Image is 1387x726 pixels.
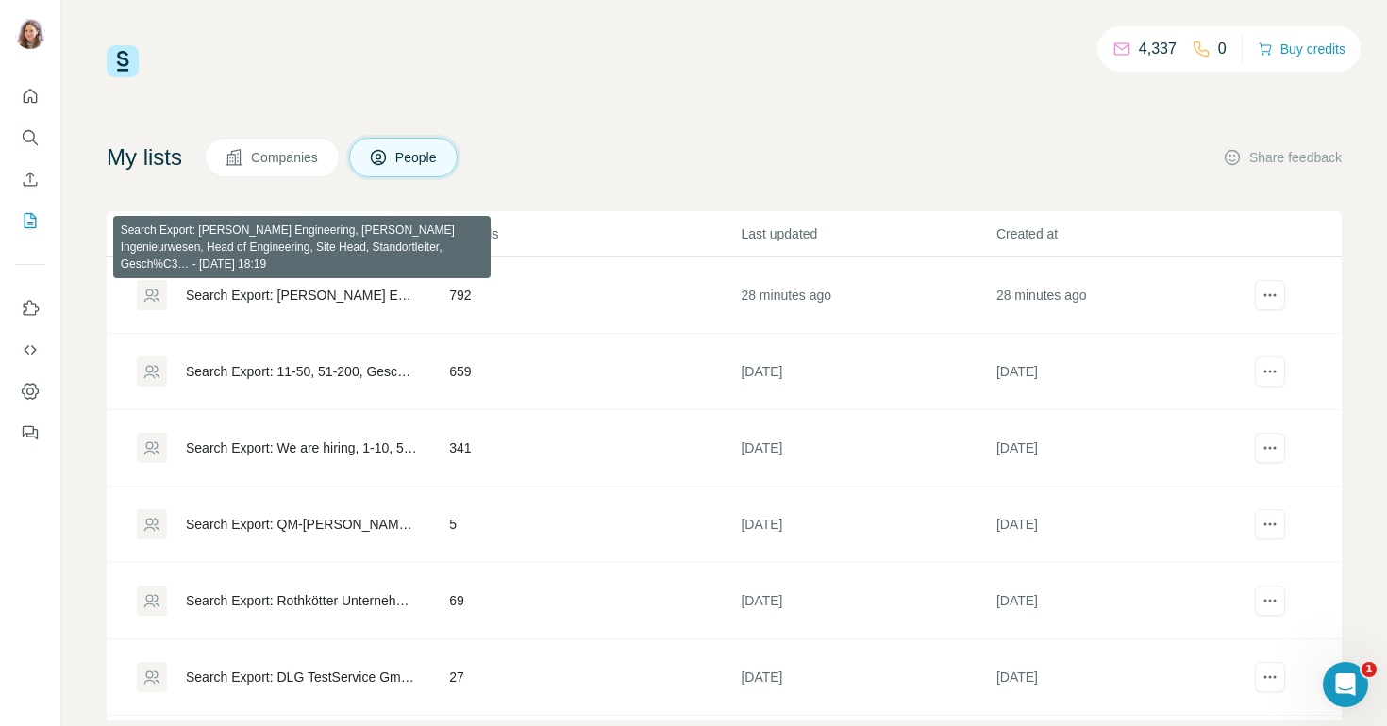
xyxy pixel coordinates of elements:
span: People [395,148,439,167]
button: Enrich CSV [15,162,45,196]
td: 659 [448,334,740,410]
img: Surfe Logo [107,45,139,77]
button: My lists [15,204,45,238]
td: [DATE] [740,563,994,639]
td: [DATE] [740,410,994,487]
button: Buy credits [1258,36,1345,62]
button: actions [1255,433,1285,463]
div: Search Export: QM-[PERSON_NAME] - [DATE] 09:06 [186,515,417,534]
button: actions [1255,509,1285,539]
img: Avatar [15,19,45,49]
p: Created at [996,224,1249,243]
div: Search Export: DLG TestService GmbH - [DATE] 08:56 [186,668,417,686]
td: 28 minutes ago [740,257,994,334]
div: Search Export: 11-50, 51-200, Geschäftsführer, Unternehmensinhaber, CEO, Managing Director, DACH,... [186,362,417,381]
td: [DATE] [995,487,1250,563]
button: Use Surfe API [15,333,45,367]
button: actions [1255,586,1285,616]
td: [DATE] [995,334,1250,410]
div: Search Export: [PERSON_NAME] Engineering, [PERSON_NAME] Ingenieurwesen, Head of Engineering, Site... [186,286,417,305]
button: actions [1255,356,1285,387]
p: List name [137,224,447,243]
button: Share feedback [1223,148,1342,167]
button: Feedback [15,416,45,450]
span: 1 [1362,662,1377,677]
button: Search [15,121,45,155]
h4: My lists [107,142,182,173]
button: Use Surfe on LinkedIn [15,291,45,325]
p: Last updated [741,224,994,243]
div: Search Export: We are hiring, 1-10, 51-200, 201-500, [GEOGRAPHIC_DATA], [GEOGRAPHIC_DATA], [GEOGR... [186,438,417,457]
td: 28 minutes ago [995,257,1250,334]
td: [DATE] [995,410,1250,487]
td: [DATE] [740,639,994,716]
td: 792 [448,257,740,334]
td: 341 [448,410,740,487]
iframe: Intercom live chat [1323,662,1368,707]
td: [DATE] [740,487,994,563]
td: [DATE] [740,334,994,410]
button: Dashboard [15,374,45,408]
p: Records [449,224,739,243]
td: 5 [448,487,740,563]
button: Quick start [15,79,45,113]
td: [DATE] [995,563,1250,639]
span: Companies [251,148,320,167]
td: 69 [448,563,740,639]
button: actions [1255,662,1285,692]
p: 0 [1218,38,1227,60]
div: Search Export: Rothkötter Unternehmensgruppe - [DATE] 08:57 [186,591,417,610]
p: 4,337 [1139,38,1177,60]
button: actions [1255,280,1285,310]
td: [DATE] [995,639,1250,716]
td: 27 [448,639,740,716]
